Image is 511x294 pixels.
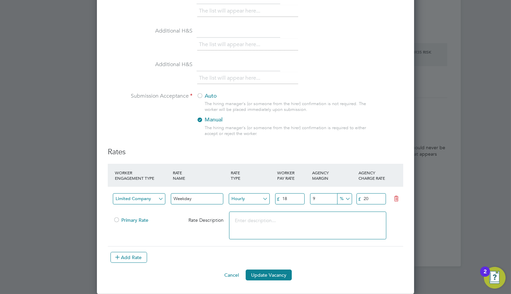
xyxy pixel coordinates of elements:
input: 0.00 [356,193,386,204]
li: The list will appear here... [199,74,263,83]
label: Submission Acceptance [108,93,192,100]
div: £ [275,195,281,203]
label: Additional H&S [108,61,192,68]
div: WORKER PAY RATE [275,166,310,184]
button: Add Rate [110,252,147,263]
span: Primary Rate [113,217,148,223]
div: AGENCY MARGIN [310,166,357,184]
input: Select one [113,193,165,204]
div: RATE NAME [171,166,229,184]
input: Search for... [337,193,352,204]
label: Additional H&S [108,27,192,35]
input: Select one [229,193,270,204]
li: The list will appear here... [199,6,263,16]
div: The hiring manager's (or someone from the hirer) confirmation is not required. The worker will be... [205,101,369,113]
div: AGENCY CHARGE RATE [357,166,392,184]
div: WORKER ENGAGEMENT TYPE [113,166,171,184]
input: 0.00 [275,193,305,204]
input: Enter rate name... [171,193,223,204]
input: 0.00 [310,193,351,204]
button: Update Vacancy [246,270,292,280]
div: The hiring manager's (or someone from the hirer) confirmation is required to either accept or rej... [205,125,369,137]
button: Open Resource Center, 2 new notifications [484,267,506,289]
span: Rate Description [188,217,224,223]
li: The list will appear here... [199,40,263,49]
h3: Rates [108,147,403,157]
div: 2 [484,272,487,280]
label: Manual [197,116,281,123]
div: £ [357,195,362,203]
button: Cancel [219,270,244,280]
label: Auto [197,93,281,100]
div: RATE TYPE [229,166,275,184]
